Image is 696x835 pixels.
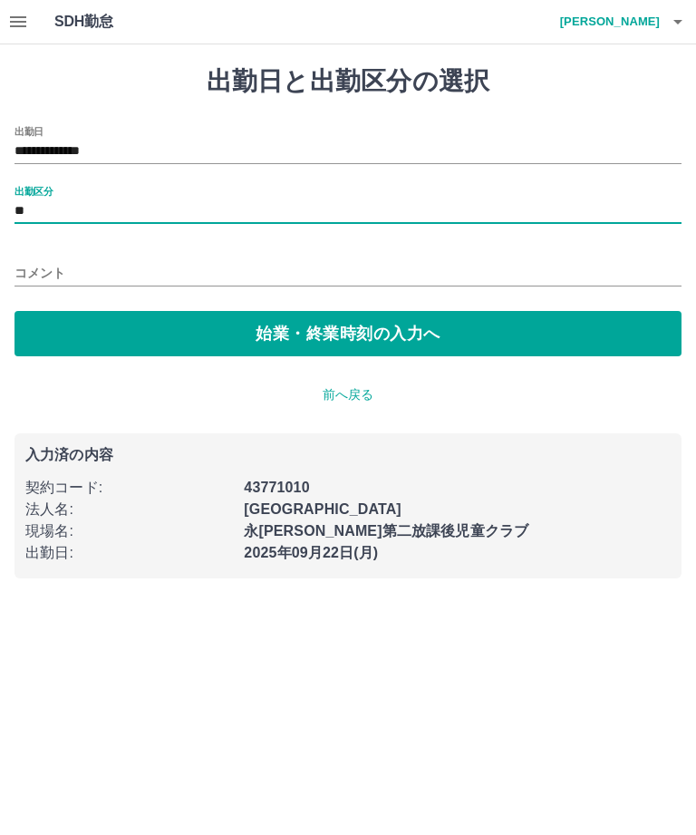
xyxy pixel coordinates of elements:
[244,501,401,517] b: [GEOGRAPHIC_DATA]
[14,385,681,404] p: 前へ戻る
[244,545,378,560] b: 2025年09月22日(月)
[14,66,681,97] h1: 出勤日と出勤区分の選択
[14,311,681,356] button: 始業・終業時刻の入力へ
[25,448,671,462] p: 入力済の内容
[25,520,233,542] p: 現場名 :
[14,184,53,198] label: 出勤区分
[25,542,233,564] p: 出勤日 :
[14,124,43,138] label: 出勤日
[244,523,528,539] b: 永[PERSON_NAME]第二放課後児童クラブ
[25,477,233,499] p: 契約コード :
[244,480,309,495] b: 43771010
[25,499,233,520] p: 法人名 :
